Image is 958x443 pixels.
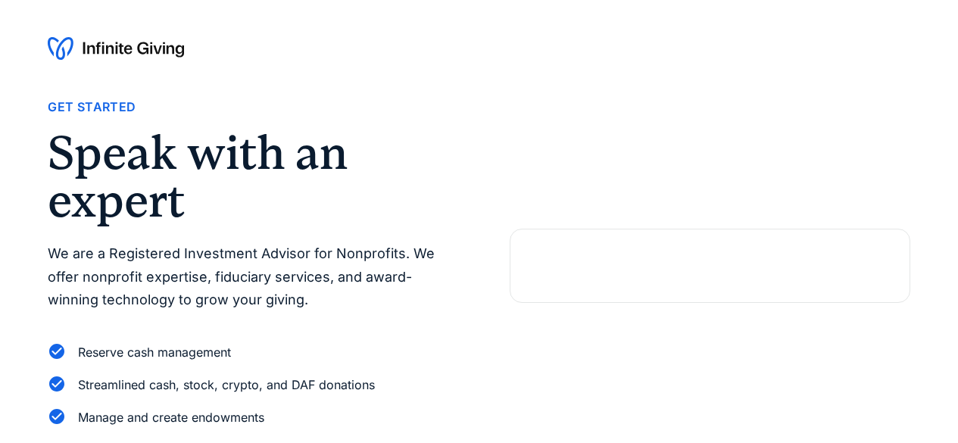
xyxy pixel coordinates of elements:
div: Get Started [48,97,136,117]
div: Reserve cash management [78,342,231,363]
p: We are a Registered Investment Advisor for Nonprofits. We offer nonprofit expertise, fiduciary se... [48,242,448,312]
h2: Speak with an expert [48,129,448,224]
div: Manage and create endowments [78,407,264,428]
div: Streamlined cash, stock, crypto, and DAF donations [78,375,375,395]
